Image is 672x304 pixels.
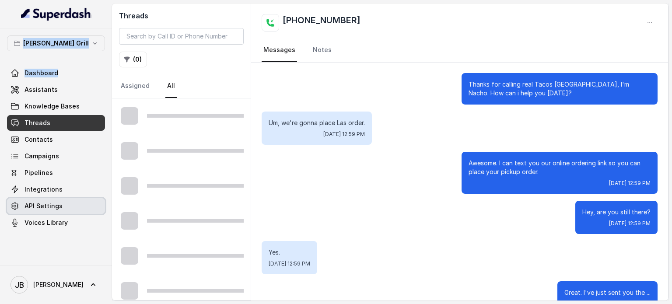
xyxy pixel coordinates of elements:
a: Pipelines [7,165,105,181]
nav: Tabs [119,74,244,98]
a: Notes [311,38,333,62]
span: [DATE] 12:59 PM [269,260,310,267]
p: Um, we're gonna place Las order. [269,119,365,127]
span: Pipelines [24,168,53,177]
a: Assistants [7,82,105,98]
span: [DATE] 12:59 PM [609,180,651,187]
p: Yes. [269,248,310,257]
p: Hey, are you still there? [582,208,651,217]
span: Integrations [24,185,63,194]
button: [PERSON_NAME] Grill [7,35,105,51]
span: Threads [24,119,50,127]
button: (0) [119,52,147,67]
h2: [PHONE_NUMBER] [283,14,360,31]
a: Assigned [119,74,151,98]
a: Campaigns [7,148,105,164]
p: Awesome. I can text you our online ordering link so you can place your pickup order. [469,159,651,176]
h2: Threads [119,10,244,21]
a: All [165,74,177,98]
span: Dashboard [24,69,58,77]
p: Great. I've just sent you the ... [564,288,651,297]
span: Knowledge Bases [24,102,80,111]
span: [DATE] 12:59 PM [323,131,365,138]
a: Messages [262,38,297,62]
span: API Settings [24,202,63,210]
p: Thanks for calling real Tacos [GEOGRAPHIC_DATA], I'm Nacho. How can i help you [DATE]? [469,80,651,98]
span: [PERSON_NAME] [33,280,84,289]
a: Voices Library [7,215,105,231]
span: Assistants [24,85,58,94]
text: JB [15,280,24,290]
a: Integrations [7,182,105,197]
a: Threads [7,115,105,131]
a: Knowledge Bases [7,98,105,114]
img: light.svg [21,7,91,21]
span: Contacts [24,135,53,144]
a: Contacts [7,132,105,147]
span: Campaigns [24,152,59,161]
p: [PERSON_NAME] Grill [23,38,89,49]
a: Dashboard [7,65,105,81]
span: Voices Library [24,218,68,227]
a: API Settings [7,198,105,214]
a: [PERSON_NAME] [7,273,105,297]
input: Search by Call ID or Phone Number [119,28,244,45]
nav: Tabs [262,38,658,62]
span: [DATE] 12:59 PM [609,220,651,227]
